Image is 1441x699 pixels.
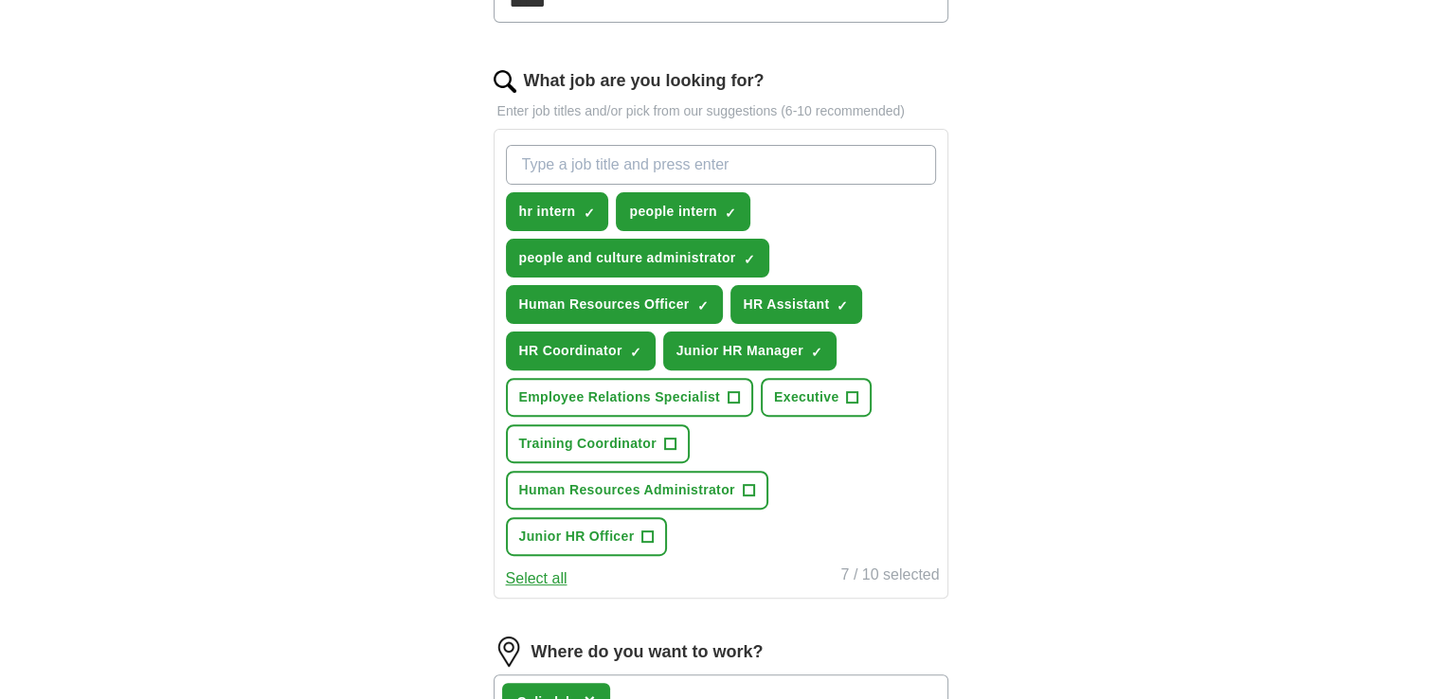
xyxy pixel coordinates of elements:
[519,527,635,547] span: Junior HR Officer
[697,298,709,314] span: ✓
[519,387,720,407] span: Employee Relations Specialist
[494,636,524,667] img: location.png
[519,341,622,361] span: HR Coordinator
[583,206,594,221] span: ✓
[506,424,690,463] button: Training Coordinator
[506,471,768,510] button: Human Resources Administrator
[506,332,656,370] button: HR Coordinator✓
[519,434,657,454] span: Training Coordinator
[663,332,837,370] button: Junior HR Manager✓
[616,192,749,231] button: people intern✓
[494,101,948,121] p: Enter job titles and/or pick from our suggestions (6-10 recommended)
[629,202,716,222] span: people intern
[519,202,576,222] span: hr intern
[730,285,863,324] button: HR Assistant✓
[774,387,839,407] span: Executive
[811,345,822,360] span: ✓
[506,378,753,417] button: Employee Relations Specialist
[524,68,765,94] label: What job are you looking for?
[837,298,848,314] span: ✓
[725,206,736,221] span: ✓
[630,345,641,360] span: ✓
[506,567,567,590] button: Select all
[519,480,735,500] span: Human Resources Administrator
[506,192,609,231] button: hr intern✓
[840,564,939,590] div: 7 / 10 selected
[676,341,803,361] span: Junior HR Manager
[519,248,736,268] span: people and culture administrator
[761,378,873,417] button: Executive
[506,145,936,185] input: Type a job title and press enter
[506,285,723,324] button: Human Resources Officer✓
[506,517,668,556] button: Junior HR Officer
[494,70,516,93] img: search.png
[506,239,769,278] button: people and culture administrator✓
[531,639,764,665] label: Where do you want to work?
[744,252,755,267] span: ✓
[744,295,830,314] span: HR Assistant
[519,295,690,314] span: Human Resources Officer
